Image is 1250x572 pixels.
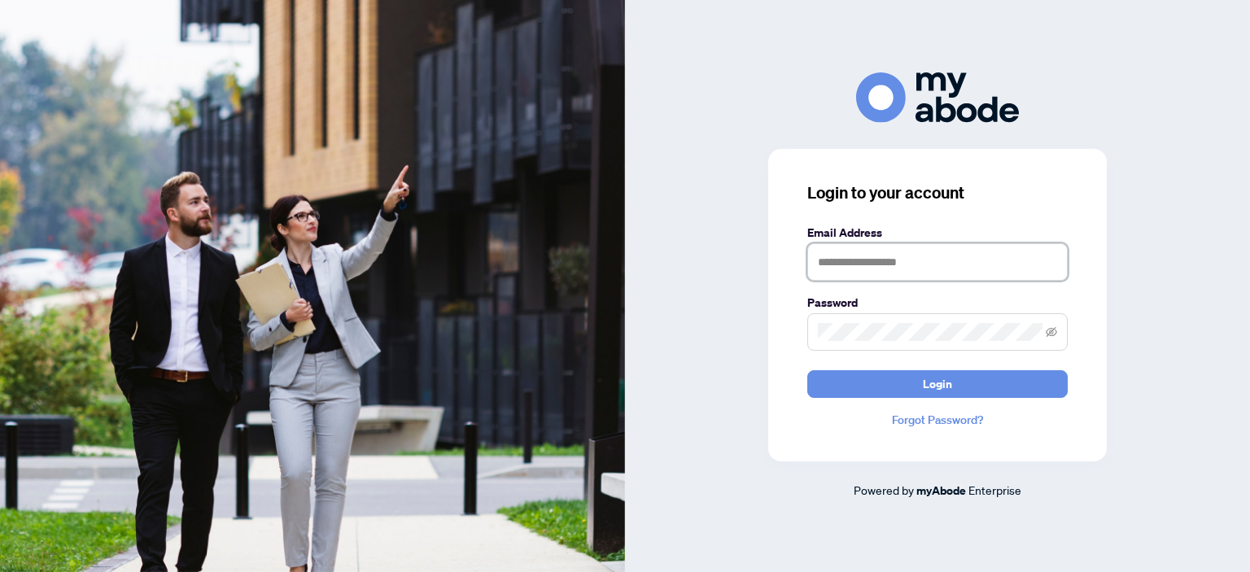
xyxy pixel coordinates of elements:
img: ma-logo [856,72,1019,122]
span: Login [923,371,952,397]
span: Enterprise [968,482,1021,497]
a: myAbode [916,482,966,500]
span: Powered by [854,482,914,497]
a: Forgot Password? [807,411,1068,429]
span: eye-invisible [1046,326,1057,338]
h3: Login to your account [807,181,1068,204]
button: Login [807,370,1068,398]
label: Email Address [807,224,1068,242]
label: Password [807,294,1068,312]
